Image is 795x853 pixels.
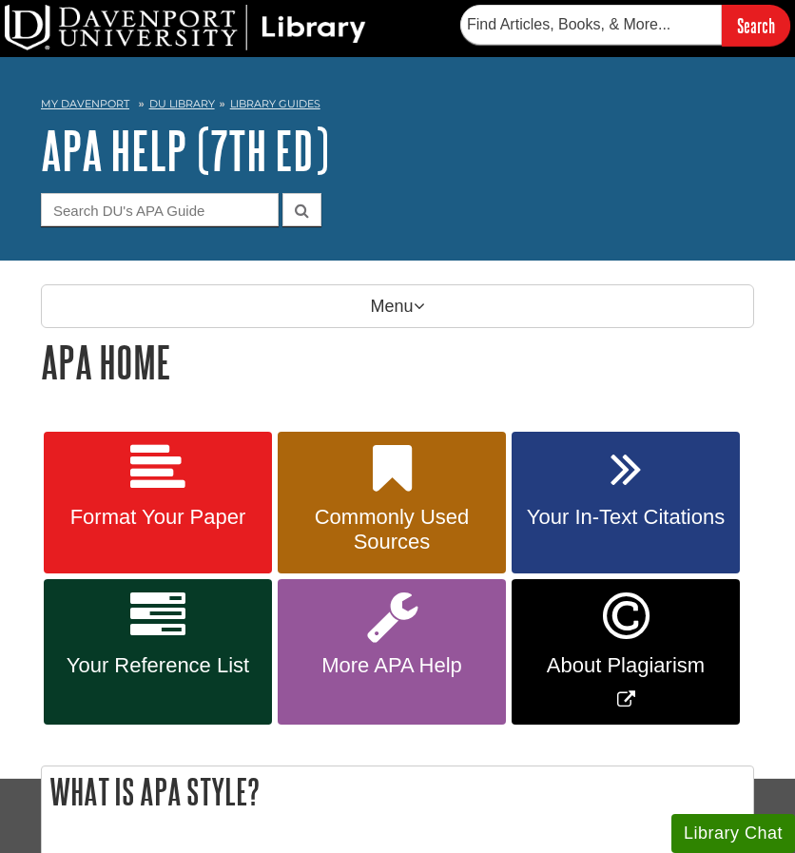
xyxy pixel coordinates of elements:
p: Menu [41,284,754,328]
h2: What is APA Style? [42,766,753,817]
a: Library Guides [230,97,320,110]
nav: breadcrumb [41,91,754,122]
input: Search DU's APA Guide [41,193,279,226]
h1: APA Home [41,338,754,386]
button: Library Chat [671,814,795,853]
span: Commonly Used Sources [292,505,492,554]
a: APA Help (7th Ed) [41,121,329,180]
a: My Davenport [41,96,129,112]
span: Your Reference List [58,653,258,678]
input: Search [722,5,790,46]
a: DU Library [149,97,215,110]
a: Link opens in new window [512,579,740,725]
img: DU Library [5,5,366,50]
a: More APA Help [278,579,506,725]
span: Format Your Paper [58,505,258,530]
a: Your Reference List [44,579,272,725]
span: More APA Help [292,653,492,678]
a: Format Your Paper [44,432,272,574]
span: About Plagiarism [526,653,726,678]
a: Commonly Used Sources [278,432,506,574]
input: Find Articles, Books, & More... [460,5,722,45]
a: Your In-Text Citations [512,432,740,574]
span: Your In-Text Citations [526,505,726,530]
form: Searches DU Library's articles, books, and more [460,5,790,46]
